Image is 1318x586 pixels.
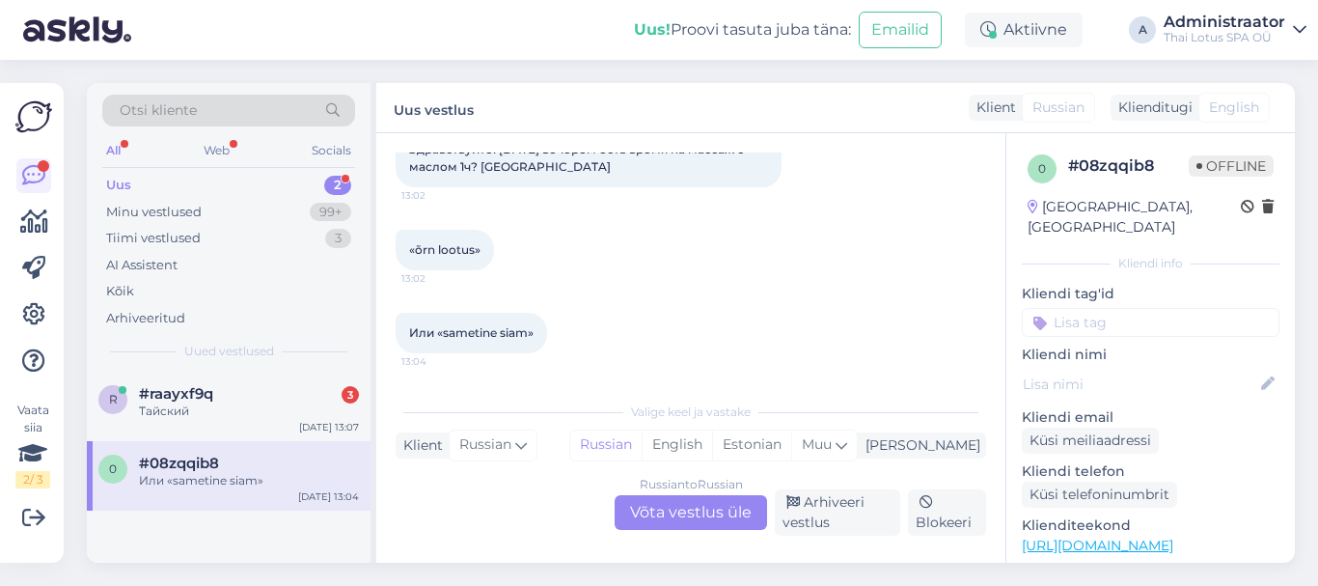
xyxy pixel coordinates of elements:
div: Thai Lotus SPA OÜ [1164,30,1285,45]
div: Minu vestlused [106,203,202,222]
span: Otsi kliente [120,100,197,121]
div: 2 / 3 [15,471,50,488]
div: 3 [325,229,351,248]
span: Offline [1189,155,1274,177]
span: r [109,392,118,406]
span: Или «sametine siam» [409,325,534,340]
p: Klienditeekond [1022,516,1279,536]
span: 0 [1038,161,1046,176]
span: Uued vestlused [184,343,274,360]
div: Võta vestlus üle [615,495,767,530]
div: Administraator [1164,14,1285,30]
span: Russian [459,434,511,456]
div: Valige keel ja vastake [396,404,986,421]
span: Muu [802,435,832,453]
div: 3 [342,386,359,404]
div: 99+ [310,203,351,222]
div: All [102,138,124,163]
div: Klient [969,98,1016,118]
div: 2 [324,176,351,195]
div: Arhiveeritud [106,309,185,328]
div: AI Assistent [106,256,178,275]
p: Kliendi nimi [1022,345,1279,365]
a: [URL][DOMAIN_NAME] [1022,537,1173,554]
p: Kliendi email [1022,407,1279,428]
span: English [1209,98,1259,118]
div: Estonian [712,431,791,460]
p: Kliendi telefon [1022,461,1279,482]
div: [PERSON_NAME] [858,435,980,456]
input: Lisa tag [1022,308,1279,337]
div: Kõik [106,282,134,301]
div: Küsi meiliaadressi [1022,428,1159,454]
div: Russian [570,431,642,460]
div: Proovi tasuta juba täna: [634,18,851,42]
div: Kliendi info [1022,255,1279,272]
div: A [1129,16,1156,43]
span: #raayxf9q [139,385,213,403]
div: [DATE] 13:07 [299,420,359,434]
div: English [642,431,712,460]
div: Или «sametine siam» [139,472,359,489]
span: 13:04 [401,354,474,369]
a: AdministraatorThai Lotus SPA OÜ [1164,14,1306,45]
div: Tiimi vestlused [106,229,201,248]
label: Uus vestlus [394,95,474,121]
div: Aktiivne [965,13,1083,47]
span: 13:02 [401,271,474,286]
p: Kliendi tag'id [1022,284,1279,304]
span: Russian [1032,98,1085,118]
div: Klient [396,435,443,456]
div: Тайский [139,403,359,420]
span: #08zqqib8 [139,455,219,472]
div: [DATE] 13:04 [298,489,359,504]
div: # 08zqqib8 [1068,154,1189,178]
span: 0 [109,461,117,476]
div: Küsi telefoninumbrit [1022,482,1177,508]
input: Lisa nimi [1023,374,1257,395]
div: Vaata siia [15,402,50,488]
span: «õrn lootus» [409,242,481,257]
button: Emailid [859,12,942,48]
div: Socials [308,138,355,163]
div: Arhiveeri vestlus [775,489,900,536]
div: Russian to Russian [640,476,743,493]
div: Web [200,138,233,163]
div: Klienditugi [1111,98,1193,118]
b: Uus! [634,20,671,39]
img: Askly Logo [15,98,52,135]
div: [GEOGRAPHIC_DATA], [GEOGRAPHIC_DATA] [1028,197,1241,237]
div: Blokeeri [908,489,986,536]
div: Uus [106,176,131,195]
p: Vaata edasi ... [1022,562,1279,579]
span: 13:02 [401,188,474,203]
